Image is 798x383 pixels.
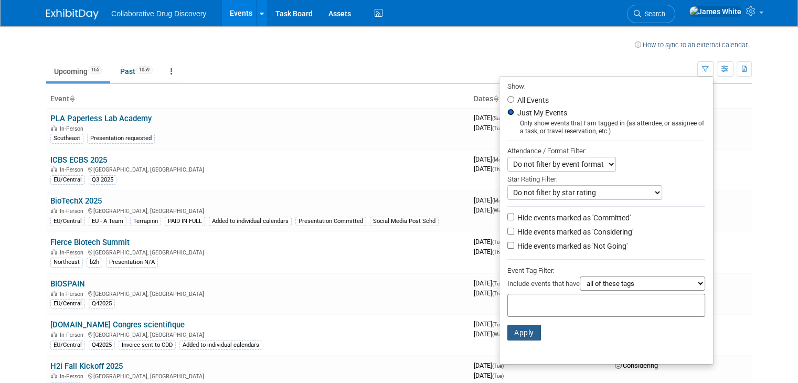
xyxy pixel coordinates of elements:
[492,363,504,369] span: (Tue)
[515,241,627,251] label: Hide events marked as 'Not Going'
[474,330,506,338] span: [DATE]
[51,208,57,213] img: In-Person Event
[627,5,675,23] a: Search
[51,249,57,254] img: In-Person Event
[615,361,658,369] span: Considering
[493,94,498,103] a: Sort by Start Date
[50,155,107,165] a: ICBS ECBS 2025
[492,208,506,214] span: (Wed)
[492,281,504,286] span: (Tue)
[515,212,631,223] label: Hide events marked as 'Committed'
[89,175,116,185] div: Q3 2025
[60,332,87,338] span: In-Person
[492,157,506,163] span: (Mon)
[507,172,705,185] div: Star Rating Filter:
[50,114,152,123] a: PLA Paperless Lab Academy
[60,373,87,380] span: In-Person
[474,196,509,204] span: [DATE]
[50,299,85,308] div: EU/Central
[492,198,506,204] span: (Mon)
[474,361,507,369] span: [DATE]
[295,217,366,226] div: Presentation Committed
[60,166,87,173] span: In-Person
[89,341,115,350] div: Q42025
[492,332,506,337] span: (Wed)
[60,125,87,132] span: In-Person
[50,134,83,143] div: Southeast
[492,291,504,296] span: (Thu)
[492,239,504,245] span: (Tue)
[474,289,504,297] span: [DATE]
[507,325,541,341] button: Apply
[474,206,506,214] span: [DATE]
[51,125,57,131] img: In-Person Event
[88,66,102,74] span: 165
[50,289,465,297] div: [GEOGRAPHIC_DATA], [GEOGRAPHIC_DATA]
[474,155,509,163] span: [DATE]
[50,165,465,173] div: [GEOGRAPHIC_DATA], [GEOGRAPHIC_DATA]
[50,258,83,267] div: Northeast
[89,217,126,226] div: EU - A Team
[507,264,705,276] div: Event Tag Filter:
[505,361,507,369] span: -
[51,166,57,172] img: In-Person Event
[50,330,465,338] div: [GEOGRAPHIC_DATA], [GEOGRAPHIC_DATA]
[635,41,752,49] a: How to sync to an external calendar...
[119,341,176,350] div: Invoice sent to CDD
[50,175,85,185] div: EU/Central
[50,361,123,371] a: H2i Fall Kickoff 2025
[60,208,87,215] span: In-Person
[474,371,504,379] span: [DATE]
[474,238,507,246] span: [DATE]
[492,166,504,172] span: (Thu)
[106,258,158,267] div: Presentation N/A
[50,217,85,226] div: EU/Central
[689,6,742,17] img: James White
[492,373,504,379] span: (Tue)
[51,291,57,296] img: In-Person Event
[50,341,85,350] div: EU/Central
[492,115,504,121] span: (Sun)
[474,248,504,256] span: [DATE]
[46,9,99,19] img: ExhibitDay
[507,276,705,294] div: Include events that have
[46,90,470,108] th: Event
[50,238,130,247] a: Fierce Biotech Summit
[112,61,161,81] a: Past1059
[87,258,102,267] div: b2h
[474,279,507,287] span: [DATE]
[130,217,161,226] div: Terrapinn
[50,248,465,256] div: [GEOGRAPHIC_DATA], [GEOGRAPHIC_DATA]
[515,97,549,104] label: All Events
[179,341,262,350] div: Added to individual calendars
[209,217,292,226] div: Added to individual calendars
[507,120,705,135] div: Only show events that I am tagged in (as attendee, or assignee of a task, or travel reservation, ...
[60,291,87,297] span: In-Person
[111,9,206,18] span: Collaborative Drug Discovery
[50,320,185,329] a: [DOMAIN_NAME] Congres scientifique
[50,279,85,289] a: BIOSPAIN
[474,320,507,328] span: [DATE]
[136,66,153,74] span: 1059
[50,371,465,380] div: [GEOGRAPHIC_DATA], [GEOGRAPHIC_DATA]
[60,249,87,256] span: In-Person
[46,61,110,81] a: Upcoming165
[641,10,665,18] span: Search
[492,125,504,131] span: (Tue)
[492,249,504,255] span: (Thu)
[470,90,611,108] th: Dates
[50,196,102,206] a: BioTechX 2025
[69,94,75,103] a: Sort by Event Name
[474,114,507,122] span: [DATE]
[492,322,504,327] span: (Tue)
[51,332,57,337] img: In-Person Event
[370,217,439,226] div: Social Media Post Schd
[87,134,155,143] div: Presentation requested
[507,79,705,92] div: Show:
[515,227,633,237] label: Hide events marked as 'Considering'
[50,206,465,215] div: [GEOGRAPHIC_DATA], [GEOGRAPHIC_DATA]
[507,145,705,157] div: Attendance / Format Filter:
[89,299,115,308] div: Q42025
[51,373,57,378] img: In-Person Event
[165,217,205,226] div: PAID IN FULL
